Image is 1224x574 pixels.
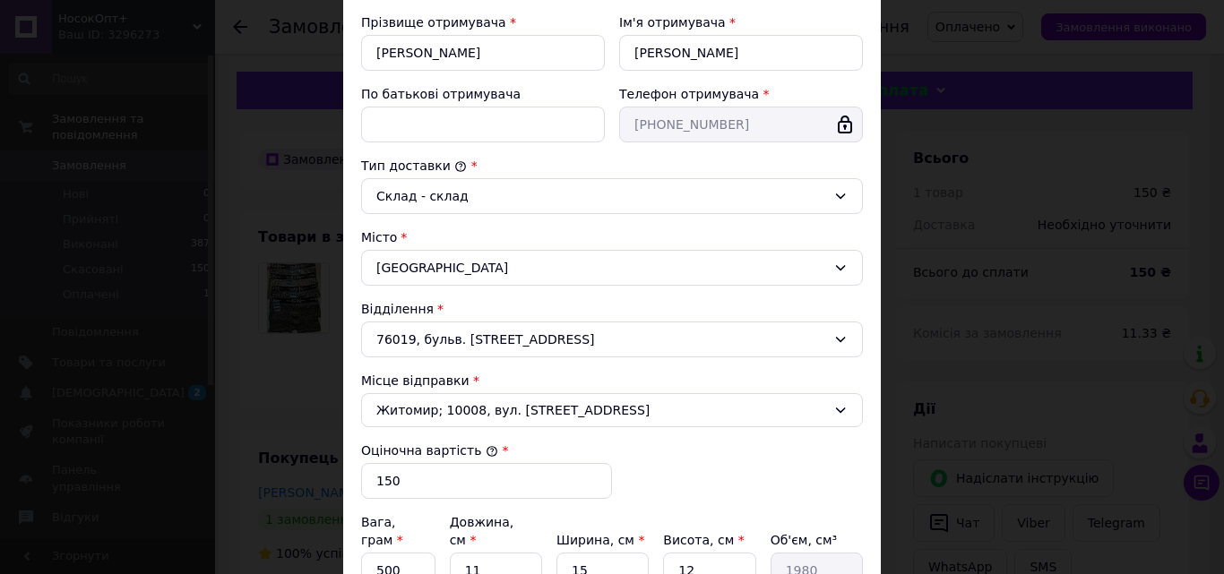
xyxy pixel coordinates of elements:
label: Вага, грам [361,515,403,547]
div: [GEOGRAPHIC_DATA] [361,250,863,286]
div: Тип доставки [361,157,863,175]
label: Оціночна вартість [361,443,498,458]
div: 76019, бульв. [STREET_ADDRESS] [361,321,863,357]
label: Телефон отримувача [619,87,759,101]
div: Склад - склад [376,186,826,206]
label: Ім'я отримувача [619,15,726,30]
div: Місце відправки [361,372,863,390]
label: Довжина, см [450,515,514,547]
label: Прізвище отримувача [361,15,506,30]
div: Об'єм, см³ [771,531,863,549]
label: По батькові отримувача [361,87,521,101]
label: Висота, см [663,533,744,547]
div: Відділення [361,300,863,318]
span: Житомир; 10008, вул. [STREET_ADDRESS] [376,401,826,419]
input: +380 [619,107,863,142]
label: Ширина, см [556,533,644,547]
div: Місто [361,228,863,246]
